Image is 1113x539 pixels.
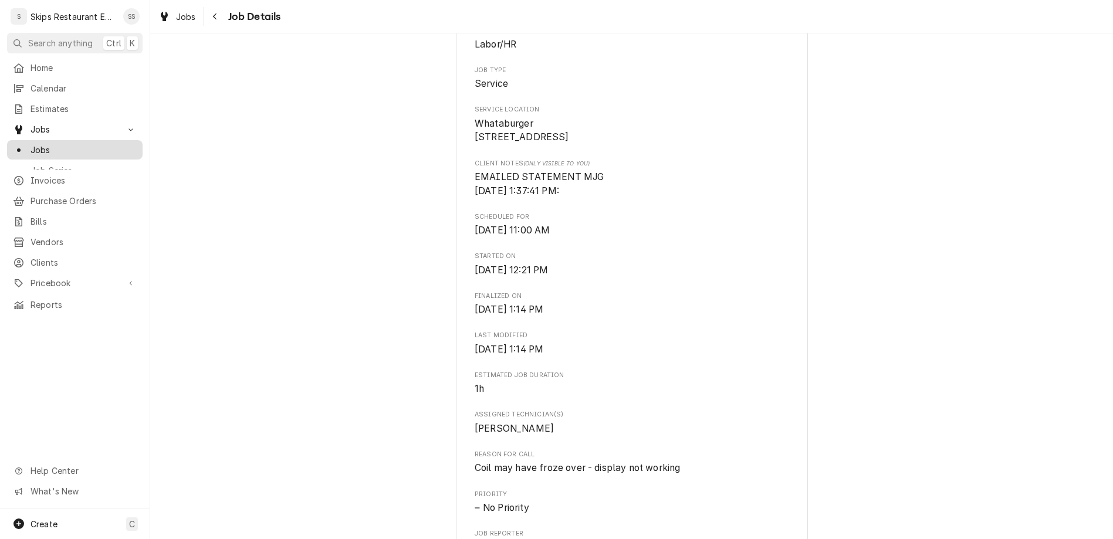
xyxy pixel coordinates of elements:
a: Invoices [7,171,143,190]
a: Vendors [7,232,143,252]
a: Go to Jobs [7,120,143,139]
a: Jobs [7,140,143,160]
span: Estimated Job Duration [475,371,789,380]
span: Clients [31,256,137,269]
div: Shan Skipper's Avatar [123,8,140,25]
span: Estimated Job Duration [475,382,789,396]
span: Job Type [475,77,789,91]
span: Jobs [176,11,196,23]
a: Clients [7,253,143,272]
div: Started On [475,252,789,277]
div: Assigned Technician(s) [475,410,789,435]
span: Service Type [475,38,789,52]
span: Service [475,78,508,89]
a: Job Series [7,161,143,180]
div: [object Object] [475,159,789,198]
span: Assigned Technician(s) [475,422,789,436]
span: Create [31,519,57,529]
span: [PERSON_NAME] [475,423,554,434]
div: Last Modified [475,331,789,356]
span: Whataburger [STREET_ADDRESS] [475,118,569,143]
span: [DATE] 1:14 PM [475,304,543,315]
button: Search anythingCtrlK [7,33,143,53]
span: C [129,518,135,530]
div: Priority [475,490,789,515]
span: Jobs [31,144,137,156]
span: Priority [475,490,789,499]
span: Help Center [31,465,136,477]
span: Scheduled For [475,223,789,238]
span: Search anything [28,37,93,49]
div: SS [123,8,140,25]
button: Navigate back [206,7,225,26]
span: Pricebook [31,277,119,289]
a: Home [7,58,143,77]
span: Home [31,62,137,74]
span: Started On [475,252,789,261]
span: Invoices [31,174,137,187]
span: Job Series [31,164,137,177]
span: Labor/HR [475,39,516,50]
span: [object Object] [475,170,789,198]
a: Jobs [154,7,201,26]
span: Vendors [31,236,137,248]
div: Job Type [475,66,789,91]
a: Calendar [7,79,143,98]
span: Client Notes [475,159,789,168]
div: Reason For Call [475,450,789,475]
span: [DATE] 1:14 PM [475,344,543,355]
span: Purchase Orders [31,195,137,207]
span: Reason For Call [475,450,789,459]
span: K [130,37,135,49]
div: Finalized On [475,291,789,317]
div: Service Type [475,26,789,51]
span: Jobs [31,123,119,135]
span: Bills [31,215,137,228]
span: Reason For Call [475,461,789,475]
div: No Priority [475,501,789,515]
div: Service Location [475,105,789,144]
span: Coil may have froze over - display not working [475,462,680,473]
span: Reports [31,299,137,311]
span: Assigned Technician(s) [475,410,789,419]
span: Service Location [475,105,789,114]
a: Estimates [7,99,143,118]
span: What's New [31,485,136,497]
span: Last Modified [475,343,789,357]
a: Bills [7,212,143,231]
span: Job Type [475,66,789,75]
span: Priority [475,501,789,515]
span: Estimates [31,103,137,115]
div: Skips Restaurant Equipment [31,11,117,23]
span: EMAILED STATEMENT MJG [DATE] 1:37:41 PM: [475,171,604,196]
a: Go to Help Center [7,461,143,480]
a: Go to What's New [7,482,143,501]
span: Job Reporter [475,529,789,538]
span: Finalized On [475,303,789,317]
span: Last Modified [475,331,789,340]
a: Reports [7,295,143,314]
span: [DATE] 11:00 AM [475,225,550,236]
span: Started On [475,263,789,277]
span: (Only Visible to You) [523,160,590,167]
span: Ctrl [106,37,121,49]
span: Finalized On [475,291,789,301]
span: [DATE] 12:21 PM [475,265,548,276]
div: Scheduled For [475,212,789,238]
a: Go to Pricebook [7,273,143,293]
span: Job Details [225,9,281,25]
div: S [11,8,27,25]
span: 1h [475,383,484,394]
span: Scheduled For [475,212,789,222]
a: Purchase Orders [7,191,143,211]
span: Service Location [475,117,789,144]
span: Calendar [31,82,137,94]
div: Estimated Job Duration [475,371,789,396]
